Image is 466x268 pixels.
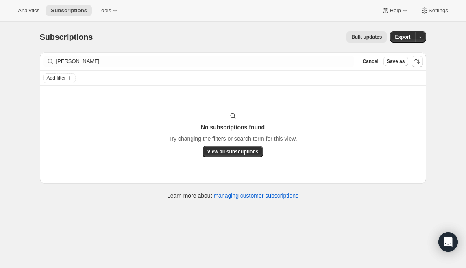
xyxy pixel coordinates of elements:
span: Settings [429,7,448,14]
button: Settings [416,5,453,16]
button: Export [390,31,415,43]
button: Save as [383,57,408,66]
span: View all subscriptions [207,148,259,155]
button: Subscriptions [46,5,92,16]
span: Subscriptions [40,33,93,41]
span: Save as [387,58,405,65]
span: Bulk updates [351,34,382,40]
span: Cancel [362,58,378,65]
button: Tools [94,5,124,16]
span: Help [390,7,401,14]
div: Open Intercom Messenger [438,232,458,252]
p: Learn more about [167,192,298,200]
span: Analytics [18,7,39,14]
h3: No subscriptions found [201,123,265,131]
p: Try changing the filters or search term for this view. [168,135,297,143]
button: Cancel [359,57,381,66]
span: Export [395,34,410,40]
button: Add filter [43,73,76,83]
button: View all subscriptions [203,146,263,157]
button: Bulk updates [346,31,387,43]
span: Tools [98,7,111,14]
input: Filter subscribers [56,56,355,67]
button: Sort the results [412,56,423,67]
span: Subscriptions [51,7,87,14]
button: Analytics [13,5,44,16]
a: managing customer subscriptions [213,192,298,199]
button: Help [377,5,414,16]
span: Add filter [47,75,66,81]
